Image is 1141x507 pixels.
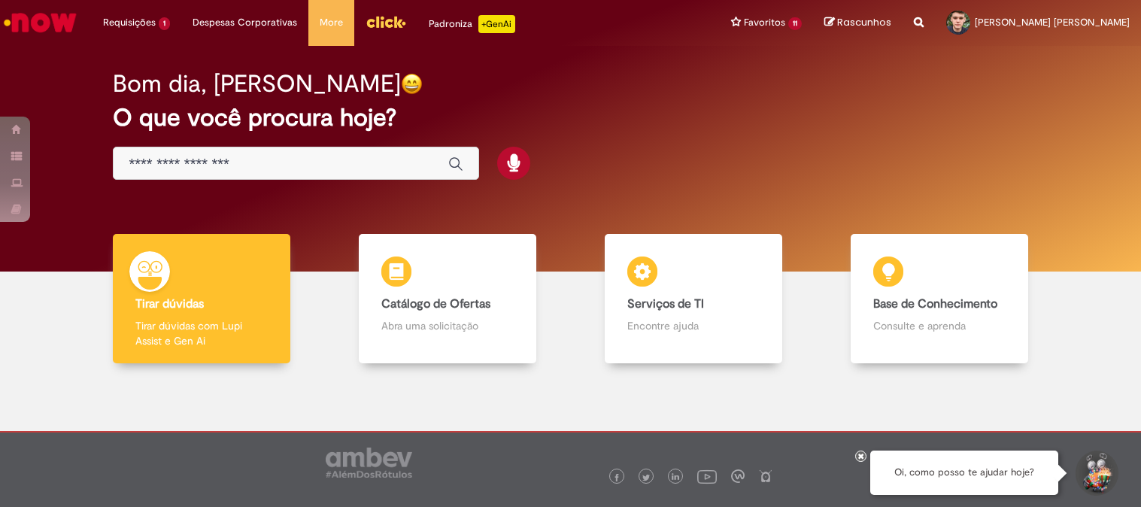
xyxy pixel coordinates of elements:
[672,473,679,482] img: logo_footer_linkedin.png
[2,8,79,38] img: ServiceNow
[193,15,297,30] span: Despesas Corporativas
[870,451,1058,495] div: Oi, como posso te ajudar hoje?
[135,296,204,311] b: Tirar dúvidas
[113,105,1027,131] h2: O que você procura hoje?
[837,15,891,29] span: Rascunhos
[401,73,423,95] img: happy-face.png
[326,448,412,478] img: logo_footer_ambev_rotulo_gray.png
[1073,451,1118,496] button: Iniciar Conversa de Suporte
[320,15,343,30] span: More
[79,234,325,364] a: Tirar dúvidas Tirar dúvidas com Lupi Assist e Gen Ai
[627,296,704,311] b: Serviços de TI
[613,474,621,481] img: logo_footer_facebook.png
[627,318,760,333] p: Encontre ajuda
[103,15,156,30] span: Requisições
[381,318,514,333] p: Abra uma solicitação
[816,234,1062,364] a: Base de Conhecimento Consulte e aprenda
[873,318,1006,333] p: Consulte e aprenda
[642,474,650,481] img: logo_footer_twitter.png
[478,15,515,33] p: +GenAi
[381,296,490,311] b: Catálogo de Ofertas
[113,71,401,97] h2: Bom dia, [PERSON_NAME]
[697,466,717,486] img: logo_footer_youtube.png
[873,296,997,311] b: Base de Conhecimento
[325,234,571,364] a: Catálogo de Ofertas Abra uma solicitação
[429,15,515,33] div: Padroniza
[824,16,891,30] a: Rascunhos
[159,17,170,30] span: 1
[788,17,802,30] span: 11
[731,469,745,483] img: logo_footer_workplace.png
[759,469,772,483] img: logo_footer_naosei.png
[975,16,1130,29] span: [PERSON_NAME] [PERSON_NAME]
[571,234,817,364] a: Serviços de TI Encontre ajuda
[135,318,268,348] p: Tirar dúvidas com Lupi Assist e Gen Ai
[366,11,406,33] img: click_logo_yellow_360x200.png
[744,15,785,30] span: Favoritos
